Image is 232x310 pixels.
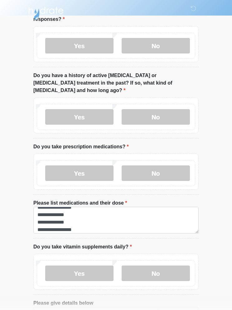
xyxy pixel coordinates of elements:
label: Please list medications and their dose [33,199,127,207]
label: No [122,38,190,53]
label: Do you take prescription medications? [33,143,129,150]
label: No [122,165,190,181]
label: Yes [45,165,114,181]
img: Hydrate IV Bar - Flagstaff Logo [27,5,65,20]
label: Yes [45,38,114,53]
label: No [122,266,190,281]
label: Do you have a history of active [MEDICAL_DATA] or [MEDICAL_DATA] treatment in the past? If so, wh... [33,72,199,94]
label: Do you take vitamin supplements daily? [33,243,132,251]
label: No [122,109,190,125]
label: Yes [45,266,114,281]
label: Yes [45,109,114,125]
label: Please give details below [33,299,93,307]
